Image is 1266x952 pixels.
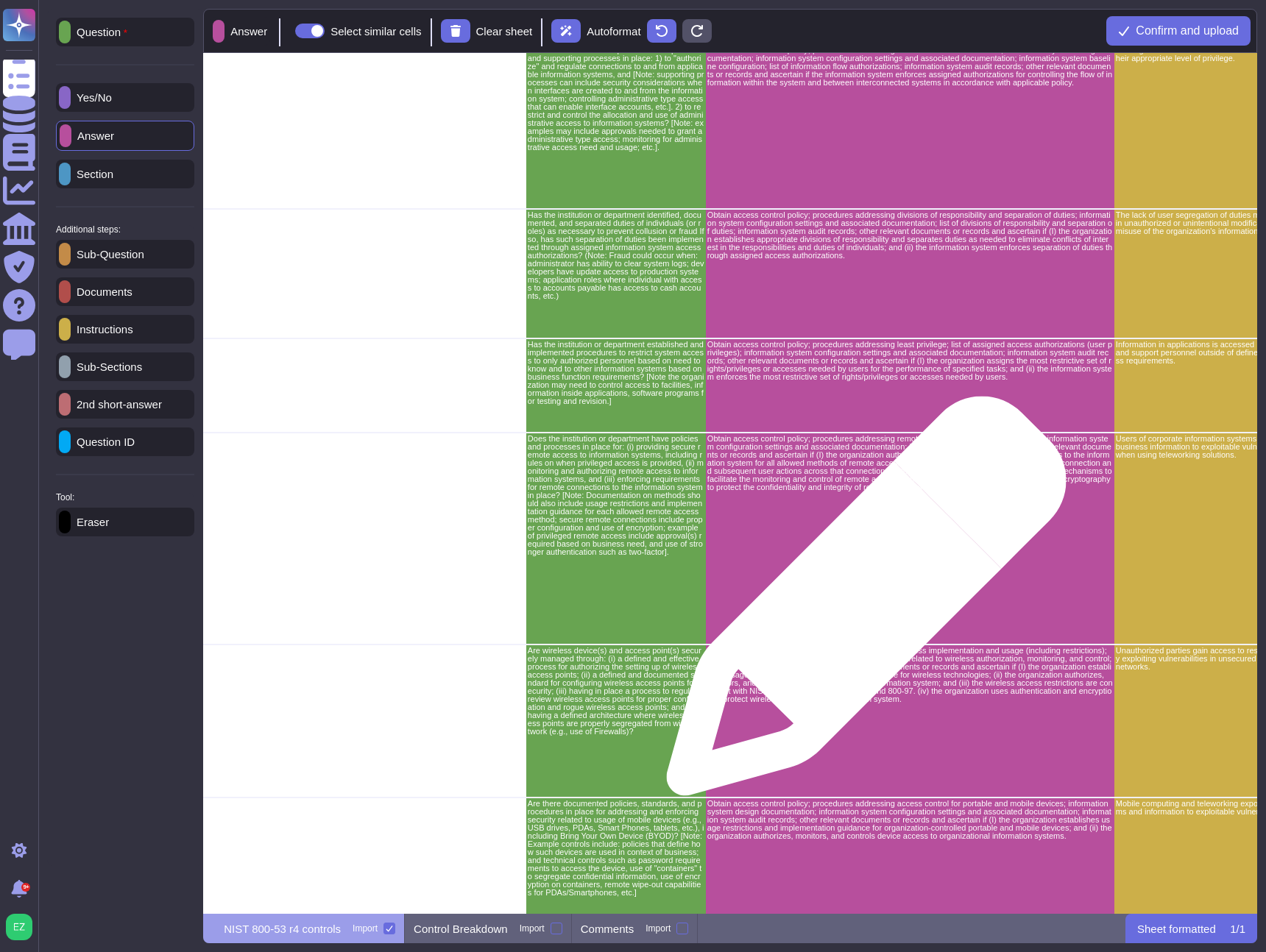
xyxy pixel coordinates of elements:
[224,923,341,934] p: NIST 800-53 r4 controls
[707,435,1113,491] p: Obtain access control policy; procedures addressing remote access to the information system; info...
[707,46,1113,87] p: Obtain access control policy; procedures addressing information flow enforcement; information sys...
[646,924,671,933] div: Import
[71,26,127,38] p: Question
[71,168,113,180] p: Section
[6,914,32,940] img: user
[528,211,704,300] p: Has the institution or department identified, documented, and separated duties of individuals (or...
[707,647,1113,703] p: Obtain access control policy; procedures addressing wireless implementation and usage (including ...
[707,800,1113,840] p: Obtain access control policy; procedures addressing access control for portable and mobile device...
[203,53,1257,914] div: grid
[71,286,132,297] p: Documents
[528,800,704,897] p: Are there documented policies, standards, and procedures in place for addressing and enforcing se...
[1136,25,1239,37] span: Confirm and upload
[414,923,508,934] p: Control Breakdown
[71,249,144,260] p: Sub-Question
[520,924,545,933] div: Import
[56,225,121,234] p: Additional steps:
[1106,16,1251,46] button: Confirm and upload
[1137,923,1216,934] p: Sheet formatted
[528,46,704,152] p: Does the institution or department have policies and supporting processes in place: 1) to "author...
[21,883,30,892] div: 9+
[528,341,704,405] p: Has the institution or department established and implemented procedures to restrict system acces...
[71,92,112,103] p: Yes/No
[581,923,634,934] p: Comments
[71,399,162,410] p: 2nd short-answer
[330,26,421,37] div: Select similar cells
[71,516,109,527] p: Eraser
[707,211,1113,260] p: Obtain access control policy; procedures addressing divisions of responsibility and separation of...
[71,324,133,335] p: Instructions
[71,436,135,447] p: Question ID
[71,361,142,372] p: Sub-Sections
[3,911,43,943] button: user
[528,647,704,736] p: Are wireless device(s) and access point(s) securely managed through: (i) a defined and effective ...
[71,130,114,141] p: Answer
[476,26,533,37] p: Clear sheet
[56,493,74,502] p: Tool:
[707,341,1113,381] p: Obtain access control policy; procedures addressing least privilege; list of assigned access auth...
[1230,923,1245,934] p: 1 / 1
[587,26,640,37] p: Autoformat
[353,924,378,933] div: Import
[528,435,704,556] p: Does the institution or department have policies and processes in place for: (i) providing secure...
[224,26,267,37] p: Answer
